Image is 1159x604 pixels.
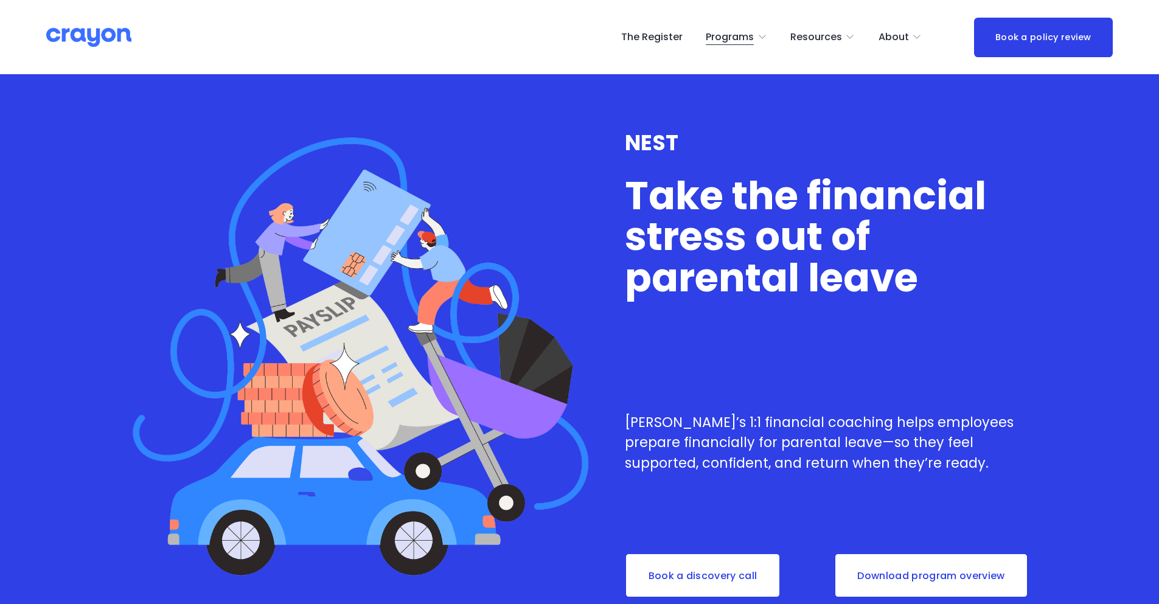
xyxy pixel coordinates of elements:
span: About [879,29,909,46]
a: Book a policy review [974,18,1113,57]
a: Download program overview [834,553,1029,598]
img: Crayon [46,27,131,48]
h1: Take the financial stress out of parental leave [625,175,1037,299]
a: The Register [621,27,683,47]
p: [PERSON_NAME]’s 1:1 financial coaching helps employees prepare financially for parental leave—so ... [625,412,1037,474]
a: folder dropdown [879,27,922,47]
h3: NEST [625,131,1037,155]
a: folder dropdown [706,27,767,47]
a: folder dropdown [790,27,855,47]
span: Programs [706,29,754,46]
span: Resources [790,29,842,46]
a: Book a discovery call [625,553,781,598]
